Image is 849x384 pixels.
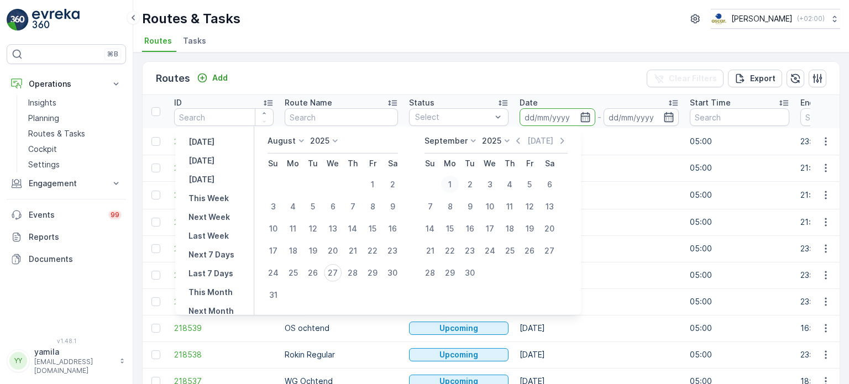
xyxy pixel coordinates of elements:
[520,154,539,173] th: Friday
[284,220,302,238] div: 11
[174,136,274,147] a: 218551
[29,254,122,265] p: Documents
[279,341,403,368] td: Rokin Regular
[421,220,439,238] div: 14
[151,137,160,146] div: Toggle Row Selected
[183,35,206,46] span: Tasks
[192,71,232,85] button: Add
[684,341,795,368] td: 05:00
[527,135,553,146] p: [DATE]
[501,220,518,238] div: 18
[24,111,126,126] a: Planning
[184,154,219,167] button: Today
[501,198,518,215] div: 11
[421,242,439,260] div: 21
[264,286,282,304] div: 31
[184,267,238,280] button: Last 7 Days
[684,128,795,155] td: 05:00
[514,315,684,341] td: [DATE]
[797,14,825,23] p: ( +02:00 )
[184,192,233,205] button: This Week
[684,209,795,235] td: 05:00
[184,173,219,186] button: Tomorrow
[481,176,499,193] div: 3
[514,235,684,262] td: [DATE]
[690,97,731,108] p: Start Time
[598,111,601,124] p: -
[174,296,274,307] a: 218540
[29,209,102,220] p: Events
[144,35,172,46] span: Routes
[184,229,233,243] button: Last Week
[344,264,361,282] div: 28
[7,248,126,270] a: Documents
[264,198,282,215] div: 3
[711,13,727,25] img: basis-logo_rgb2x.png
[184,135,219,149] button: Yesterday
[684,288,795,315] td: 05:00
[174,323,274,334] a: 218539
[7,73,126,95] button: Operations
[188,212,230,223] p: Next Week
[28,144,57,155] p: Cockpit
[151,271,160,280] div: Toggle Row Selected
[156,71,190,86] p: Routes
[684,155,795,181] td: 05:00
[514,341,684,368] td: [DATE]
[184,304,238,318] button: Next Month
[34,346,114,357] p: yamila
[441,198,459,215] div: 8
[304,198,322,215] div: 5
[174,270,274,281] a: 218541
[684,262,795,288] td: 05:00
[440,154,460,173] th: Monday
[24,95,126,111] a: Insights
[424,135,468,146] p: September
[28,128,85,139] p: Routes & Tasks
[212,72,228,83] p: Add
[344,242,361,260] div: 21
[690,108,789,126] input: Search
[439,349,478,360] p: Upcoming
[188,136,214,148] p: [DATE]
[441,264,459,282] div: 29
[304,242,322,260] div: 19
[500,154,520,173] th: Thursday
[184,248,239,261] button: Next 7 Days
[284,198,302,215] div: 4
[29,78,104,90] p: Operations
[284,264,302,282] div: 25
[174,243,274,254] a: 218542
[541,220,558,238] div: 20
[268,135,296,146] p: August
[303,154,323,173] th: Tuesday
[364,198,381,215] div: 8
[28,113,59,124] p: Planning
[384,176,401,193] div: 2
[364,176,381,193] div: 1
[7,172,126,194] button: Engagement
[324,242,342,260] div: 20
[32,9,80,31] img: logo_light-DOdMpM7g.png
[461,242,479,260] div: 23
[520,108,595,126] input: dd/mm/yyyy
[364,242,381,260] div: 22
[481,242,499,260] div: 24
[461,176,479,193] div: 2
[541,198,558,215] div: 13
[441,176,459,193] div: 1
[344,198,361,215] div: 7
[382,154,402,173] th: Saturday
[731,13,793,24] p: [PERSON_NAME]
[521,220,538,238] div: 19
[151,324,160,333] div: Toggle Row Selected
[174,190,274,201] a: 218544
[420,154,440,173] th: Sunday
[647,70,724,87] button: Clear Filters
[514,181,684,209] td: [DATE]
[151,218,160,227] div: Toggle Row Selected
